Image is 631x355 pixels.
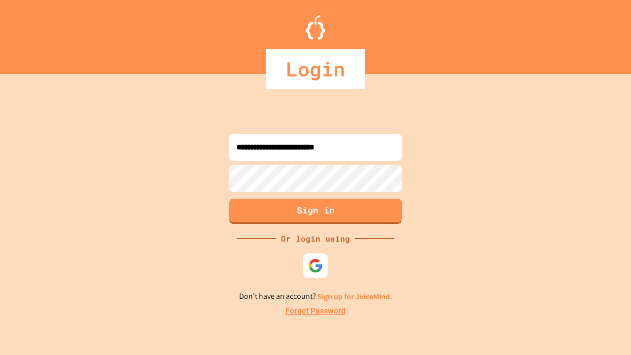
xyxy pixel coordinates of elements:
div: Login [266,49,365,89]
iframe: chat widget [549,273,621,315]
a: Forgot Password [285,305,346,317]
p: Don't have an account? [239,290,392,303]
a: Sign up for JuiceMind. [317,291,392,302]
iframe: chat widget [590,316,621,345]
img: google-icon.svg [308,258,323,273]
button: Sign in [229,199,402,224]
img: Logo.svg [306,15,325,39]
div: Or login using [276,233,355,245]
